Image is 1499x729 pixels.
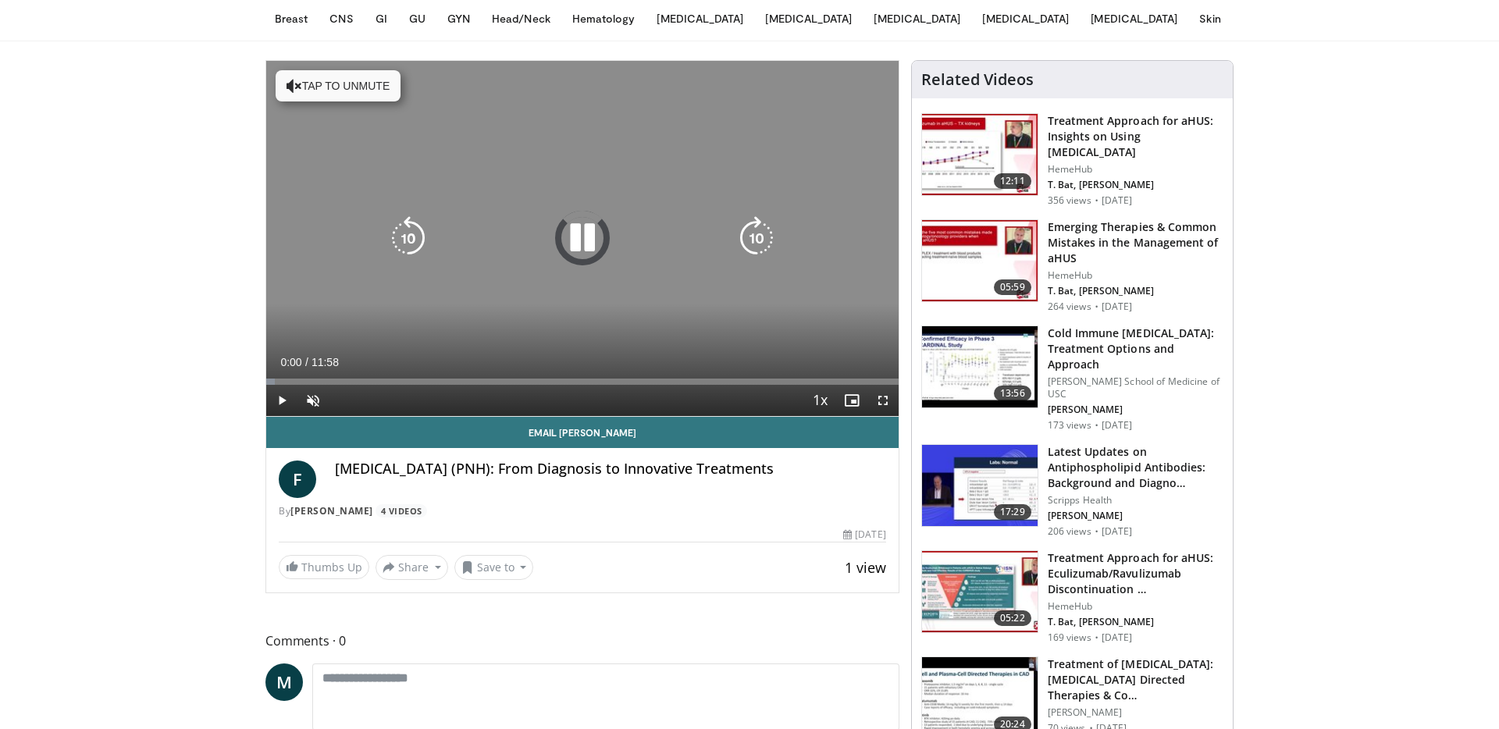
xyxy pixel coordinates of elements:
div: · [1095,525,1098,538]
p: 206 views [1048,525,1091,538]
button: Head/Neck [482,3,560,34]
p: 173 views [1048,419,1091,432]
div: · [1095,419,1098,432]
p: [DATE] [1102,300,1133,313]
button: Playback Rate [805,385,836,416]
button: [MEDICAL_DATA] [1081,3,1187,34]
a: Thumbs Up [279,555,369,579]
button: Fullscreen [867,385,899,416]
p: HemeHub [1048,163,1223,176]
div: Progress Bar [266,379,899,385]
p: [DATE] [1102,525,1133,538]
p: [DATE] [1102,194,1133,207]
p: T. Bat, [PERSON_NAME] [1048,616,1223,628]
span: 11:58 [312,356,339,368]
p: 264 views [1048,300,1091,313]
button: Tap to unmute [276,70,401,101]
button: [MEDICAL_DATA] [864,3,970,34]
button: [MEDICAL_DATA] [973,3,1078,34]
a: [PERSON_NAME] [290,504,373,517]
span: 1 view [845,558,886,577]
p: 356 views [1048,194,1091,207]
h4: Related Videos [921,70,1034,89]
span: / [305,356,308,368]
button: GI [366,3,397,34]
h3: Cold Immune [MEDICAL_DATA]: Treatment Options and Approach [1048,325,1223,372]
p: [PERSON_NAME] School of Medicine of USC [1048,375,1223,400]
a: F [279,461,316,498]
a: 4 Videos [376,504,427,517]
img: e80c1d16-149f-4a15-9f25-b1098ed20575.150x105_q85_crop-smart_upscale.jpg [922,114,1038,195]
img: d9b9f4f9-4844-4b7c-a69d-1f7f6f342112.150x105_q85_crop-smart_upscale.jpg [922,445,1038,526]
h3: Treatment Approach for aHUS: Eculizumab/Ravulizumab Discontinuation … [1048,550,1223,597]
p: T. Bat, [PERSON_NAME] [1048,179,1223,191]
a: M [265,663,303,701]
h3: Treatment of [MEDICAL_DATA]: [MEDICAL_DATA] Directed Therapies & Co… [1048,656,1223,703]
a: Email [PERSON_NAME] [266,417,899,448]
p: HemeHub [1048,600,1223,613]
a: 05:59 Emerging Therapies & Common Mistakes in the Management of aHUS HemeHub T. Bat, [PERSON_NAME... [921,219,1223,313]
p: HemeHub [1048,269,1223,282]
a: 13:56 Cold Immune [MEDICAL_DATA]: Treatment Options and Approach [PERSON_NAME] School of Medicine... [921,325,1223,432]
span: 05:59 [994,279,1031,295]
button: Hematology [563,3,645,34]
span: 05:22 [994,610,1031,626]
span: 12:11 [994,173,1031,189]
span: Comments 0 [265,631,899,651]
button: [MEDICAL_DATA] [647,3,753,34]
span: 17:29 [994,504,1031,520]
button: Play [266,385,297,416]
span: 13:56 [994,386,1031,401]
a: 05:22 Treatment Approach for aHUS: Eculizumab/Ravulizumab Discontinuation … HemeHub T. Bat, [PERS... [921,550,1223,644]
video-js: Video Player [266,61,899,417]
p: [DATE] [1102,419,1133,432]
h3: Latest Updates on Antiphospholipid Antibodies: Background and Diagno… [1048,444,1223,491]
a: 17:29 Latest Updates on Antiphospholipid Antibodies: Background and Diagno… Scripps Health [PERSO... [921,444,1223,538]
div: By [279,504,886,518]
button: Breast [265,3,317,34]
button: [MEDICAL_DATA] [756,3,861,34]
p: T. Bat, [PERSON_NAME] [1048,285,1223,297]
button: Skin [1190,3,1230,34]
div: · [1095,300,1098,313]
img: 65602305-2e31-42db-b5ad-a7ddf4474ec5.150x105_q85_crop-smart_upscale.jpg [922,326,1038,407]
span: 0:00 [280,356,301,368]
p: [DATE] [1102,631,1133,644]
p: 169 views [1048,631,1091,644]
button: Share [376,555,448,580]
button: Save to [454,555,534,580]
h4: [MEDICAL_DATA] (PNH): From Diagnosis to Innovative Treatments [335,461,886,478]
p: [PERSON_NAME] [1048,706,1223,719]
div: · [1095,194,1098,207]
div: [DATE] [843,528,885,542]
button: Unmute [297,385,329,416]
p: [PERSON_NAME] [1048,404,1223,416]
h3: Emerging Therapies & Common Mistakes in the Management of aHUS [1048,219,1223,266]
img: a5aea2d0-b590-400d-8996-f1d6f613cec6.150x105_q85_crop-smart_upscale.jpg [922,220,1038,301]
button: GYN [438,3,479,34]
a: 12:11 Treatment Approach for aHUS: Insights on Using [MEDICAL_DATA] HemeHub T. Bat, [PERSON_NAME]... [921,113,1223,207]
p: Scripps Health [1048,494,1223,507]
h3: Treatment Approach for aHUS: Insights on Using [MEDICAL_DATA] [1048,113,1223,160]
button: GU [400,3,435,34]
p: [PERSON_NAME] [1048,510,1223,522]
div: · [1095,631,1098,644]
button: CNS [320,3,362,34]
img: 5cbd4851-8fb3-489a-a63e-24e663aaa9d7.150x105_q85_crop-smart_upscale.jpg [922,551,1038,632]
button: Enable picture-in-picture mode [836,385,867,416]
